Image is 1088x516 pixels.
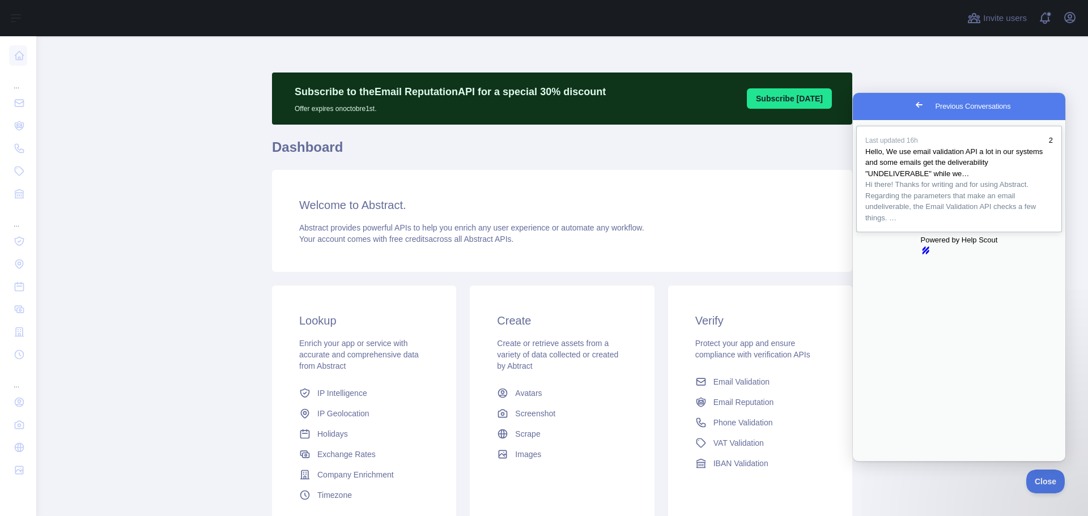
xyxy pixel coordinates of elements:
a: Timezone [295,485,433,505]
button: Invite users [965,9,1029,27]
span: Phone Validation [713,417,773,428]
span: Invite users [983,12,1027,25]
a: Email Reputation [691,392,830,412]
a: IBAN Validation [691,453,830,474]
a: Phone Validation [691,412,830,433]
a: IP Intelligence [295,383,433,403]
a: Holidays [295,424,433,444]
a: Avatars [492,383,631,403]
div: ... [9,68,27,91]
iframe: Help Scout Beacon - Live Chat, Contact Form, and Knowledge Base [853,93,1065,461]
div: ... [9,206,27,229]
a: Email Validation [691,372,830,392]
span: Email Validation [713,376,770,387]
iframe: Help Scout Beacon - Close [1026,470,1065,493]
a: Images [492,444,631,464]
span: Protect your app and ensure compliance with verification APIs [695,339,810,359]
a: IP Geolocation [295,403,433,424]
button: Subscribe [DATE] [747,88,832,109]
p: Offer expires on octobre 1st. [295,100,606,113]
a: Exchange Rates [295,444,433,464]
h3: Welcome to Abstract. [299,197,825,213]
span: Timezone [317,489,352,501]
span: Enrich your app or service with accurate and comprehensive data from Abstract [299,339,419,370]
h1: Dashboard [272,138,852,165]
h3: Verify [695,313,825,329]
p: Subscribe to the Email Reputation API for a special 30 % discount [295,84,606,100]
a: Screenshot [492,403,631,424]
span: Images [515,449,541,460]
a: Company Enrichment [295,464,433,485]
span: Avatars [515,387,542,399]
span: Abstract provides powerful APIs to help you enrich any user experience or automate any workflow. [299,223,644,232]
span: Company Enrichment [317,469,394,480]
span: Exchange Rates [317,449,376,460]
span: Your account comes with across all Abstract APIs. [299,234,513,244]
span: IP Geolocation [317,408,369,419]
span: IP Intelligence [317,387,367,399]
span: Create or retrieve assets from a variety of data collected or created by Abtract [497,339,618,370]
h3: Lookup [299,313,429,329]
span: Email Reputation [713,396,774,408]
div: ... [9,367,27,390]
span: VAT Validation [713,437,764,449]
span: Scrape [515,428,540,440]
span: free credits [389,234,428,244]
a: VAT Validation [691,433,830,453]
a: Scrape [492,424,631,444]
h3: Create [497,313,627,329]
span: Holidays [317,428,348,440]
span: Screenshot [515,408,555,419]
span: IBAN Validation [713,458,768,469]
